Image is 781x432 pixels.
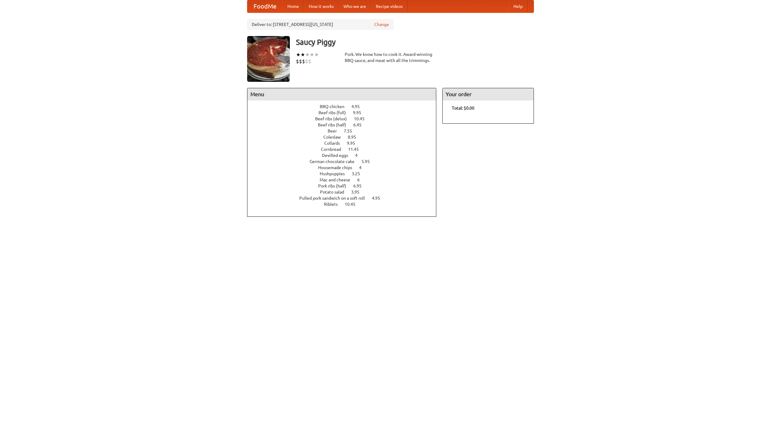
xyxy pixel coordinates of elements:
span: German chocolate cake [310,159,361,164]
a: BBQ chicken 4.95 [320,104,371,109]
span: Pulled pork sandwich on a soft roll [299,196,371,201]
a: German chocolate cake 5.95 [310,159,381,164]
b: Total: $0.00 [452,106,474,111]
span: 9.95 [347,141,361,146]
li: $ [302,58,305,65]
span: 4.95 [372,196,386,201]
span: 6 [357,177,366,182]
span: 8.95 [348,135,362,140]
span: 4 [359,165,368,170]
img: angular.jpg [247,36,290,82]
a: Hushpuppies 3.25 [320,171,371,176]
li: $ [296,58,299,65]
span: Housemade chips [318,165,358,170]
a: Collards 9.95 [324,141,366,146]
a: Change [374,21,389,27]
a: Mac and cheese 6 [320,177,371,182]
a: Cornbread 11.45 [321,147,370,152]
a: Home [283,0,304,13]
span: 4.95 [351,104,366,109]
li: $ [308,58,311,65]
li: ★ [301,51,305,58]
span: 11.45 [348,147,365,152]
a: Devilled eggs 4 [322,153,369,158]
a: Coleslaw 8.95 [323,135,367,140]
span: Coleslaw [323,135,347,140]
a: Beef ribs (delux) 10.45 [315,116,376,121]
a: Pulled pork sandwich on a soft roll 4.95 [299,196,391,201]
span: Hushpuppies [320,171,351,176]
span: Pork ribs (half) [318,183,352,188]
span: 6.95 [353,183,368,188]
div: Pork. We know how to cook it. Award-winning BBQ sauce, and meat with all the trimmings. [345,51,436,64]
a: Beer 7.55 [328,129,363,133]
span: 5.95 [362,159,376,164]
li: ★ [296,51,301,58]
a: Beef ribs (full) 9.95 [319,110,373,115]
span: 3.95 [351,190,365,194]
a: Recipe videos [371,0,408,13]
a: How it works [304,0,339,13]
span: BBQ chicken [320,104,351,109]
span: 4 [355,153,364,158]
h3: Saucy Piggy [296,36,534,48]
a: Housemade chips 4 [318,165,373,170]
a: Help [509,0,527,13]
h4: Menu [247,88,436,100]
a: Potato salad 3.95 [320,190,371,194]
span: Mac and cheese [320,177,356,182]
span: 3.25 [352,171,366,176]
li: $ [305,58,308,65]
a: Riblets 10.45 [324,202,367,207]
li: $ [299,58,302,65]
span: 7.55 [344,129,358,133]
span: Potato salad [320,190,350,194]
span: Devilled eggs [322,153,354,158]
span: 6.45 [353,122,368,127]
li: ★ [310,51,314,58]
span: Beef ribs (full) [319,110,352,115]
span: Beef ribs (half) [318,122,352,127]
span: Beef ribs (delux) [315,116,353,121]
li: ★ [314,51,319,58]
a: Who we are [339,0,371,13]
a: Pork ribs (half) 6.95 [318,183,373,188]
span: Cornbread [321,147,347,152]
h4: Your order [443,88,534,100]
span: 10.45 [345,202,362,207]
span: Collards [324,141,346,146]
span: Beer [328,129,343,133]
div: Deliver to: [STREET_ADDRESS][US_STATE] [247,19,394,30]
li: ★ [305,51,310,58]
a: FoodMe [247,0,283,13]
span: 10.45 [354,116,371,121]
a: Beef ribs (half) 6.45 [318,122,373,127]
span: 9.95 [353,110,367,115]
span: Riblets [324,202,344,207]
